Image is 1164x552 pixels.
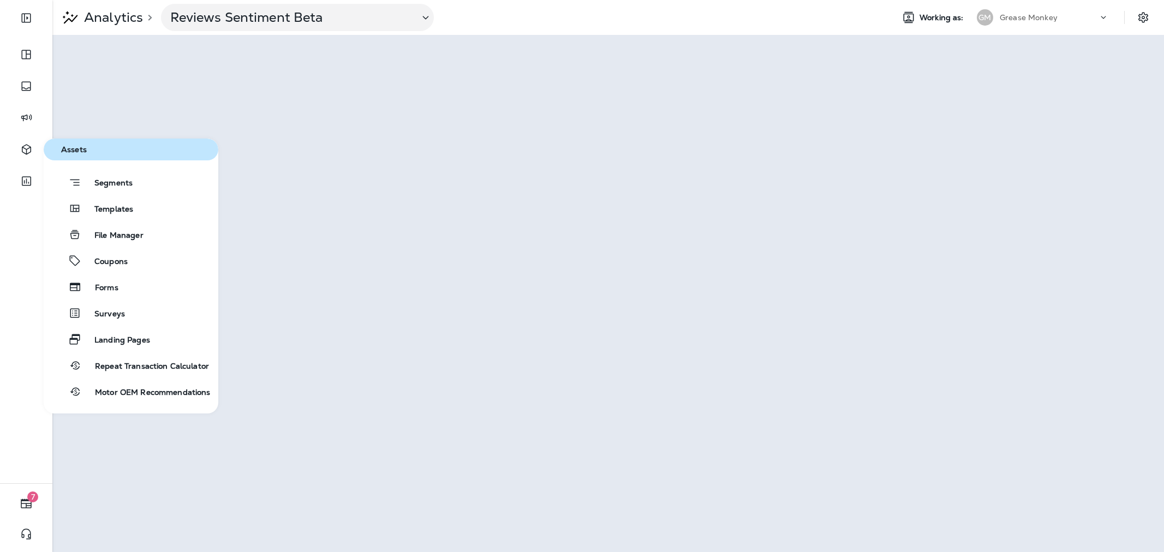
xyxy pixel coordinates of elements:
[44,224,218,245] button: File Manager
[44,355,218,376] button: Repeat Transaction Calculator
[81,309,125,320] span: Surveys
[143,13,152,22] p: >
[81,257,128,267] span: Coupons
[82,283,118,293] span: Forms
[82,362,209,372] span: Repeat Transaction Calculator
[1000,13,1058,22] p: Grease Monkey
[44,276,218,298] button: Forms
[44,171,218,193] button: Segments
[920,13,966,22] span: Working as:
[44,139,218,160] button: Assets
[81,178,133,189] span: Segments
[82,388,211,398] span: Motor OEM Recommendations
[81,231,144,241] span: File Manager
[44,328,218,350] button: Landing Pages
[44,197,218,219] button: Templates
[44,250,218,272] button: Coupons
[81,205,133,215] span: Templates
[977,9,993,26] div: GM
[11,7,41,29] button: Expand Sidebar
[27,491,38,502] span: 7
[81,335,150,346] span: Landing Pages
[1133,8,1153,27] button: Settings
[48,145,214,154] span: Assets
[44,381,218,403] button: Motor OEM Recommendations
[44,302,218,324] button: Surveys
[170,9,410,26] p: Reviews Sentiment Beta
[80,9,143,26] p: Analytics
